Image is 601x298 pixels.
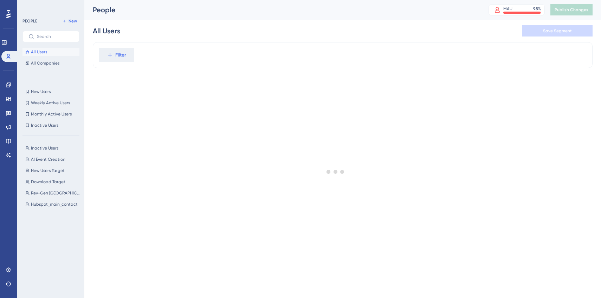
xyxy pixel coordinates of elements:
button: All Users [22,48,79,56]
span: Inactive Users [31,122,58,128]
button: Inactive Users [22,121,79,130]
button: New Users [22,87,79,96]
span: Rev-Gen [GEOGRAPHIC_DATA] [31,190,81,196]
button: Weekly Active Users [22,99,79,107]
span: All Users [31,49,47,55]
div: People [93,5,471,15]
span: Inactive Users [31,145,58,151]
span: Monthly Active Users [31,111,72,117]
div: 98 % [533,6,541,12]
span: Weekly Active Users [31,100,70,106]
button: Monthly Active Users [22,110,79,118]
button: Save Segment [522,25,593,37]
input: Search [37,34,73,39]
span: AI Event Creation [31,157,65,162]
button: Hubspot_main_contact [22,200,84,208]
button: New Users Target [22,166,84,175]
span: New [69,18,77,24]
div: PEOPLE [22,18,37,24]
button: Publish Changes [550,4,593,15]
button: Rev-Gen [GEOGRAPHIC_DATA] [22,189,84,197]
span: New Users [31,89,51,94]
span: Download Target [31,179,65,185]
div: MAU [503,6,512,12]
button: New [60,17,79,25]
span: Publish Changes [555,7,588,13]
span: Save Segment [543,28,572,34]
button: Inactive Users [22,144,84,152]
button: All Companies [22,59,79,67]
button: AI Event Creation [22,155,84,164]
span: New Users Target [31,168,65,173]
button: Download Target [22,178,84,186]
span: All Companies [31,60,59,66]
span: Hubspot_main_contact [31,201,78,207]
div: All Users [93,26,120,36]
